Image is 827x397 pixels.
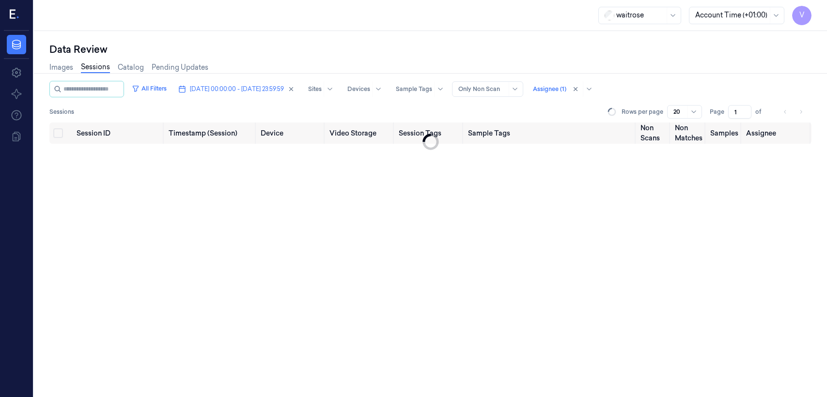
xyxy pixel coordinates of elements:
[49,43,811,56] div: Data Review
[710,107,724,116] span: Page
[742,122,811,144] th: Assignee
[73,122,165,144] th: Session ID
[81,62,110,73] a: Sessions
[792,6,811,25] button: V
[49,62,73,73] a: Images
[464,122,637,144] th: Sample Tags
[49,107,74,116] span: Sessions
[174,81,298,97] button: [DATE] 00:00:00 - [DATE] 23:59:59
[395,122,464,144] th: Session Tags
[257,122,326,144] th: Device
[755,107,771,116] span: of
[671,122,706,144] th: Non Matches
[622,107,663,116] p: Rows per page
[637,122,671,144] th: Non Scans
[190,85,284,93] span: [DATE] 00:00:00 - [DATE] 23:59:59
[165,122,257,144] th: Timestamp (Session)
[152,62,208,73] a: Pending Updates
[128,81,171,96] button: All Filters
[706,122,742,144] th: Samples
[326,122,395,144] th: Video Storage
[118,62,144,73] a: Catalog
[53,128,63,138] button: Select all
[779,105,808,119] nav: pagination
